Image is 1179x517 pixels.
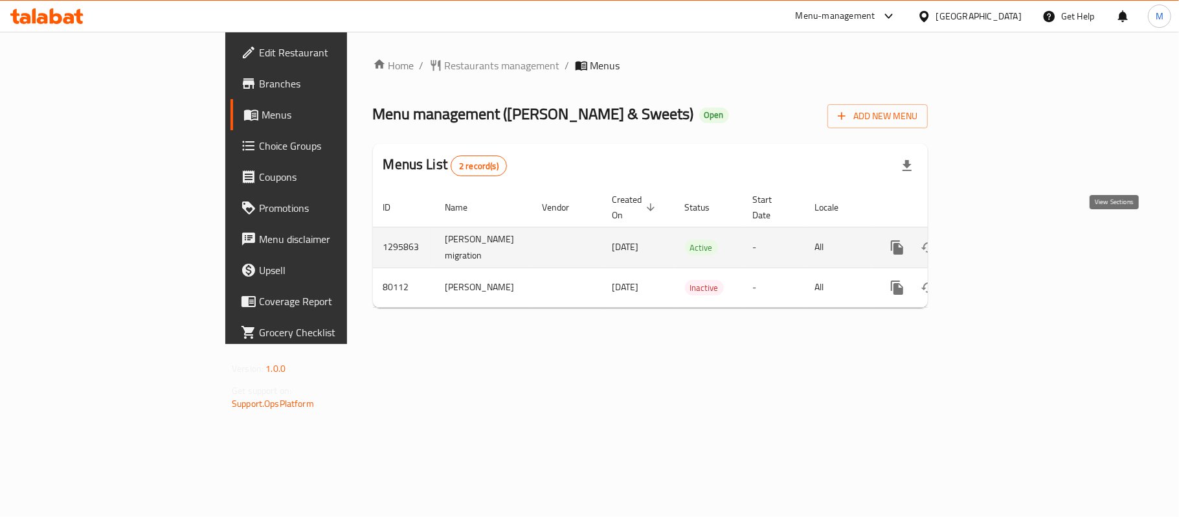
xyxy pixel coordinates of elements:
div: Total records count [451,155,507,176]
span: [DATE] [612,279,639,295]
td: [PERSON_NAME] [435,268,532,307]
a: Menu disclaimer [230,224,422,255]
span: Edit Restaurant [259,45,412,60]
span: Promotions [259,200,412,216]
span: Created On [612,192,659,223]
span: Open [699,109,729,121]
span: Status [685,200,727,215]
span: 2 record(s) [451,160,506,172]
span: Branches [259,76,412,91]
span: Grocery Checklist [259,325,412,340]
span: M [1156,9,1163,23]
span: Locale [815,200,856,215]
div: Export file [892,150,923,181]
td: - [743,268,805,307]
a: Coupons [230,161,422,192]
div: [GEOGRAPHIC_DATA] [936,9,1022,23]
a: Coverage Report [230,286,422,317]
span: Add New Menu [838,108,917,124]
span: Active [685,240,718,255]
div: Open [699,108,729,123]
span: [DATE] [612,238,639,255]
span: Menu disclaimer [259,231,412,247]
span: Menus [590,58,620,73]
a: Promotions [230,192,422,224]
button: Add New Menu [827,104,928,128]
span: Menus [262,107,412,122]
span: Upsell [259,262,412,278]
span: Coverage Report [259,293,412,309]
a: Menus [230,99,422,130]
span: Choice Groups [259,138,412,154]
a: Branches [230,68,422,99]
span: Inactive [685,281,724,295]
a: Grocery Checklist [230,317,422,348]
a: Upsell [230,255,422,286]
span: Name [445,200,485,215]
a: Choice Groups [230,130,422,161]
span: Vendor [543,200,587,215]
table: enhanced table [373,188,1016,308]
th: Actions [871,188,1016,227]
span: Get support on: [232,382,291,399]
td: - [743,227,805,268]
td: All [805,268,871,307]
h2: Menus List [383,155,507,176]
a: Support.OpsPlatform [232,395,314,412]
span: ID [383,200,408,215]
span: Restaurants management [445,58,560,73]
li: / [565,58,570,73]
a: Restaurants management [429,58,560,73]
button: Change Status [913,272,944,303]
button: more [882,232,913,263]
span: Coupons [259,169,412,185]
span: Menu management ( [PERSON_NAME] & Sweets ) [373,99,694,128]
span: Start Date [753,192,789,223]
span: Version: [232,360,264,377]
nav: breadcrumb [373,58,928,73]
span: 1.0.0 [265,360,286,377]
button: more [882,272,913,303]
a: Edit Restaurant [230,37,422,68]
div: Menu-management [796,8,875,24]
td: All [805,227,871,268]
td: [PERSON_NAME] migration [435,227,532,268]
